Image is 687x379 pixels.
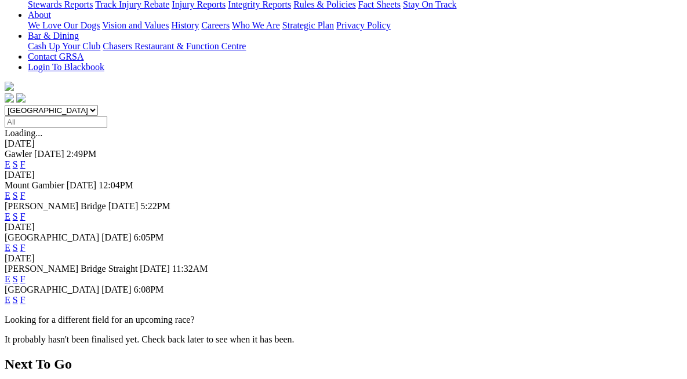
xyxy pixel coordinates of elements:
[28,31,79,41] a: Bar & Dining
[28,52,83,61] a: Contact GRSA
[140,264,170,274] span: [DATE]
[28,62,104,72] a: Login To Blackbook
[101,232,132,242] span: [DATE]
[28,41,100,51] a: Cash Up Your Club
[13,159,18,169] a: S
[171,20,199,30] a: History
[5,128,42,138] span: Loading...
[5,285,99,294] span: [GEOGRAPHIC_DATA]
[5,212,10,221] a: E
[20,243,26,253] a: F
[5,253,682,264] div: [DATE]
[5,116,107,128] input: Select date
[5,356,682,372] h2: Next To Go
[5,232,99,242] span: [GEOGRAPHIC_DATA]
[134,285,164,294] span: 6:08PM
[172,264,208,274] span: 11:32AM
[5,274,10,284] a: E
[34,149,64,159] span: [DATE]
[20,212,26,221] a: F
[13,274,18,284] a: S
[232,20,280,30] a: Who We Are
[5,149,32,159] span: Gawler
[5,170,682,180] div: [DATE]
[28,41,682,52] div: Bar & Dining
[13,191,18,201] a: S
[5,201,106,211] span: [PERSON_NAME] Bridge
[134,232,164,242] span: 6:05PM
[5,82,14,91] img: logo-grsa-white.png
[5,93,14,103] img: facebook.svg
[5,222,682,232] div: [DATE]
[5,295,10,305] a: E
[13,243,18,253] a: S
[28,20,100,30] a: We Love Our Dogs
[5,191,10,201] a: E
[102,20,169,30] a: Vision and Values
[336,20,391,30] a: Privacy Policy
[101,285,132,294] span: [DATE]
[28,20,682,31] div: About
[13,295,18,305] a: S
[201,20,230,30] a: Careers
[20,295,26,305] a: F
[103,41,246,51] a: Chasers Restaurant & Function Centre
[5,243,10,253] a: E
[5,264,137,274] span: [PERSON_NAME] Bridge Straight
[28,10,51,20] a: About
[16,93,26,103] img: twitter.svg
[20,159,26,169] a: F
[108,201,139,211] span: [DATE]
[20,191,26,201] a: F
[67,180,97,190] span: [DATE]
[5,334,295,344] partial: It probably hasn't been finalised yet. Check back later to see when it has been.
[5,139,682,149] div: [DATE]
[13,212,18,221] a: S
[5,180,64,190] span: Mount Gambier
[282,20,334,30] a: Strategic Plan
[5,315,682,325] p: Looking for a different field for an upcoming race?
[99,180,133,190] span: 12:04PM
[20,274,26,284] a: F
[5,159,10,169] a: E
[67,149,97,159] span: 2:49PM
[140,201,170,211] span: 5:22PM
